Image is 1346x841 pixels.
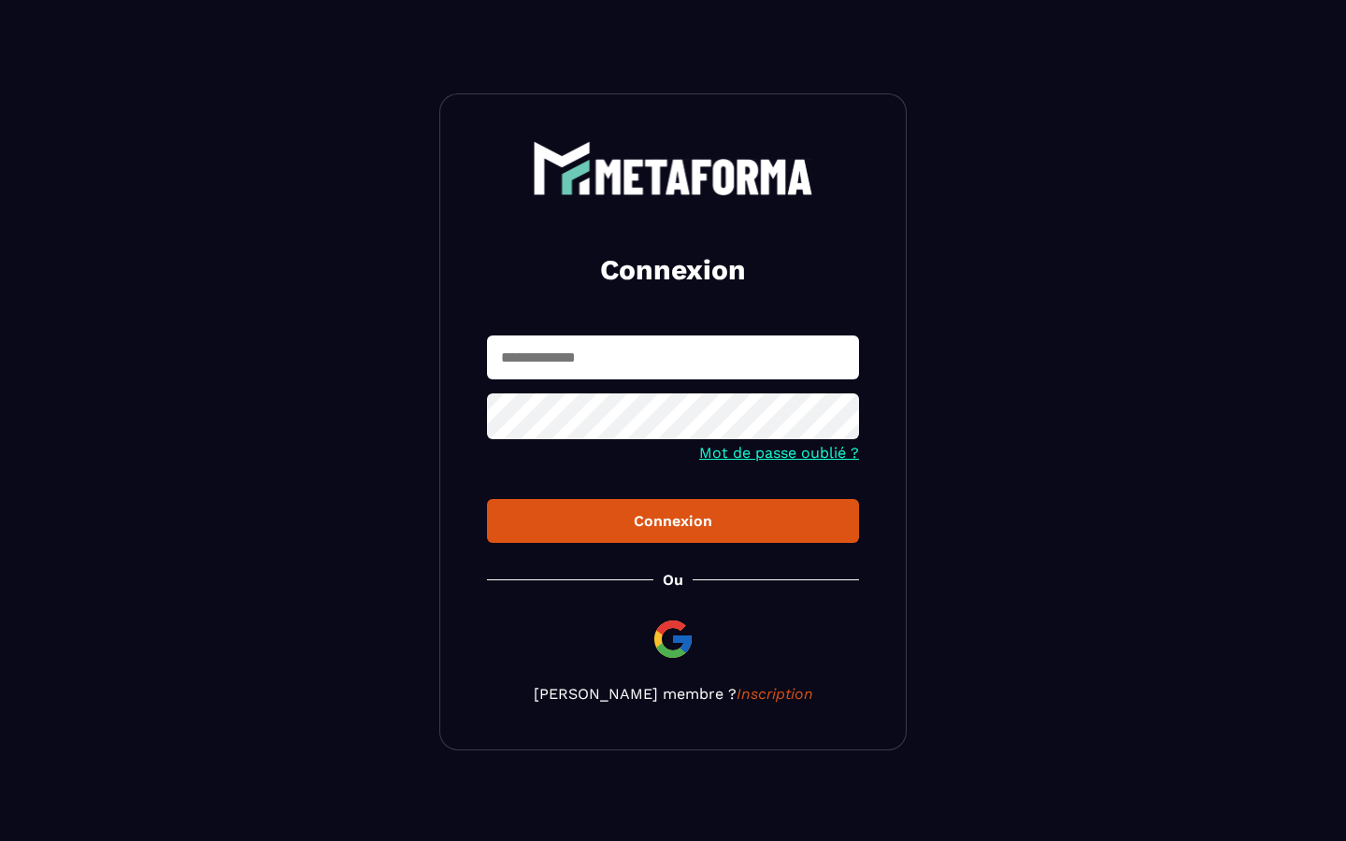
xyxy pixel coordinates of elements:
p: [PERSON_NAME] membre ? [487,685,859,703]
a: logo [487,141,859,195]
a: Inscription [737,685,813,703]
h2: Connexion [509,251,837,289]
img: logo [533,141,813,195]
a: Mot de passe oublié ? [699,444,859,462]
button: Connexion [487,499,859,543]
p: Ou [663,571,683,589]
div: Connexion [502,512,844,530]
img: google [651,617,695,662]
